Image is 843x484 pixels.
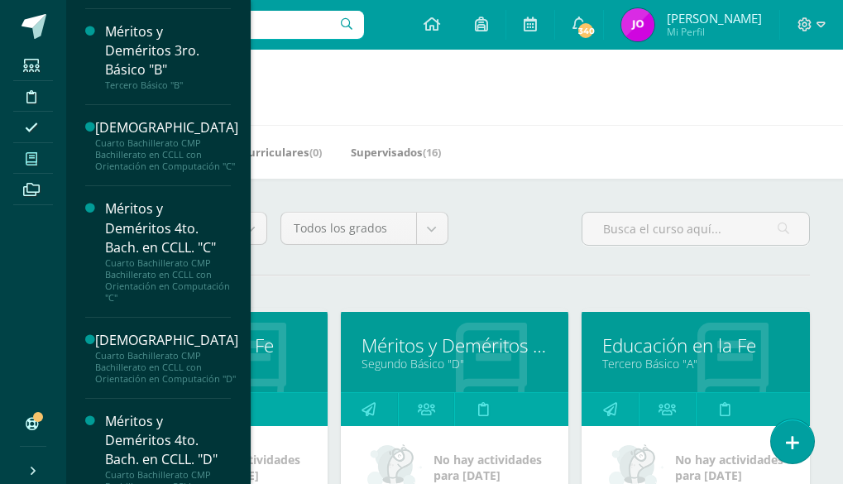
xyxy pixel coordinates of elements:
a: Educación en la Fe [602,333,789,358]
span: No hay actividades para [DATE] [433,452,542,483]
div: [DEMOGRAPHIC_DATA] [95,331,238,350]
a: [DEMOGRAPHIC_DATA]Cuarto Bachillerato CMP Bachillerato en CCLL con Orientación en Computación "D" [95,331,238,385]
span: (0) [309,145,322,160]
div: Cuarto Bachillerato CMP Bachillerato en CCLL con Orientación en Computación "C" [95,137,238,172]
a: Méritos y Deméritos 3ro. Básico "B"Tercero Básico "B" [105,22,231,91]
a: Mis Extracurriculares(0) [192,139,322,165]
div: Cuarto Bachillerato CMP Bachillerato en CCLL con Orientación en Computación "D" [95,350,238,385]
div: Cuarto Bachillerato CMP Bachillerato en CCLL con Orientación en Computación "C" [105,257,231,304]
span: (16) [423,145,441,160]
img: 348d307377bbb1ab8432acbc23fb6534.png [621,8,654,41]
div: Tercero Básico "B" [105,79,231,91]
div: [DEMOGRAPHIC_DATA] [95,118,238,137]
a: Segundo Básico "D" [362,356,548,371]
a: Tercero Básico "A" [602,356,789,371]
div: Méritos y Deméritos 3ro. Básico "B" [105,22,231,79]
input: Busca el curso aquí... [582,213,809,245]
a: Supervisados(16) [351,139,441,165]
a: Méritos y Deméritos 4to. Bach. en CCLL. "C"Cuarto Bachillerato CMP Bachillerato en CCLL con Orien... [105,199,231,303]
span: [PERSON_NAME] [667,10,762,26]
span: 340 [577,22,595,40]
div: Méritos y Deméritos 4to. Bach. en CCLL. "C" [105,199,231,256]
a: Méritos y Deméritos 2do. Básico "D" [362,333,548,358]
a: [DEMOGRAPHIC_DATA]Cuarto Bachillerato CMP Bachillerato en CCLL con Orientación en Computación "C" [95,118,238,172]
span: Todos los grados [294,213,404,244]
a: Todos los grados [281,213,448,244]
span: No hay actividades para [DATE] [675,452,783,483]
div: Méritos y Deméritos 4to. Bach. en CCLL. "D" [105,412,231,469]
span: Mi Perfil [667,25,762,39]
